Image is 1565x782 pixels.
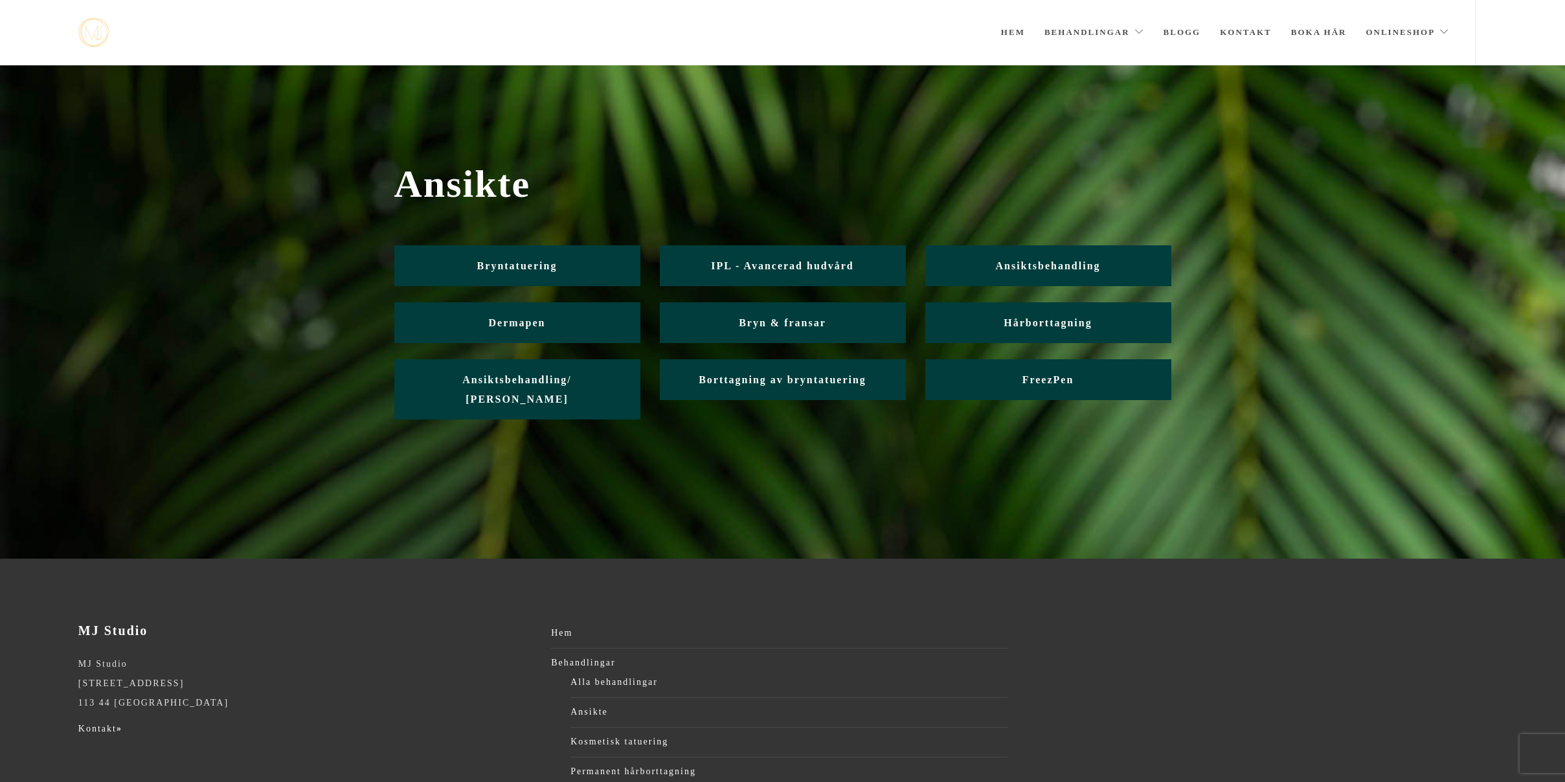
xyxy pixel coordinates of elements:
[925,302,1171,343] a: Hårborttagning
[551,653,1007,673] a: Behandlingar
[925,245,1171,286] a: Ansiktsbehandling
[78,724,122,733] a: Kontakt»
[394,245,640,286] a: Bryntatuering
[394,359,640,419] a: Ansiktsbehandling/ [PERSON_NAME]
[711,260,853,271] span: IPL - Avancerad hudvård
[78,18,109,47] a: mjstudio mjstudio mjstudio
[551,623,1007,643] a: Hem
[462,374,572,405] span: Ansiktsbehandling/ [PERSON_NAME]
[78,18,109,47] img: mjstudio
[78,623,534,638] h3: MJ Studio
[995,260,1100,271] span: Ansiktsbehandling
[477,260,557,271] span: Bryntatuering
[1022,374,1074,385] span: FreezPen
[699,374,866,385] span: Borttagning av bryntatuering
[570,732,1007,752] a: Kosmetisk tatuering
[660,302,906,343] a: Bryn & fransar
[570,673,1007,692] a: Alla behandlingar
[78,654,534,713] p: MJ Studio [STREET_ADDRESS] 113 44 [GEOGRAPHIC_DATA]
[117,724,122,733] strong: »
[739,317,826,328] span: Bryn & fransar
[570,762,1007,781] a: Permanent hårborttagning
[394,302,640,343] a: Dermapen
[660,245,906,286] a: IPL - Avancerad hudvård
[570,702,1007,722] a: Ansikte
[489,317,546,328] span: Dermapen
[660,359,906,400] a: Borttagning av bryntatuering
[925,359,1171,400] a: FreezPen
[1004,317,1092,328] span: Hårborttagning
[394,162,1171,207] span: Ansikte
